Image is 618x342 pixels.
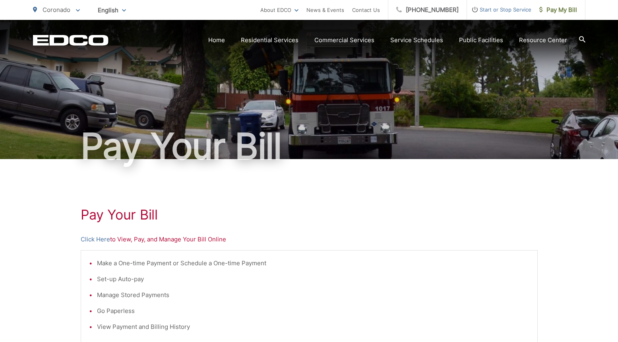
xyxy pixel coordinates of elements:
a: Resource Center [519,35,567,45]
a: Home [208,35,225,45]
span: Pay My Bill [539,5,577,15]
li: View Payment and Billing History [97,322,529,332]
a: Residential Services [241,35,298,45]
li: Set-up Auto-pay [97,274,529,284]
a: Commercial Services [314,35,374,45]
a: Contact Us [352,5,380,15]
h1: Pay Your Bill [81,207,538,223]
a: EDCD logo. Return to the homepage. [33,35,108,46]
li: Go Paperless [97,306,529,316]
a: About EDCO [260,5,298,15]
h1: Pay Your Bill [33,126,585,166]
li: Make a One-time Payment or Schedule a One-time Payment [97,258,529,268]
span: English [92,3,132,17]
p: to View, Pay, and Manage Your Bill Online [81,235,538,244]
a: News & Events [306,5,344,15]
span: Coronado [43,6,70,14]
a: Service Schedules [390,35,443,45]
a: Public Facilities [459,35,503,45]
a: Click Here [81,235,110,244]
li: Manage Stored Payments [97,290,529,300]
